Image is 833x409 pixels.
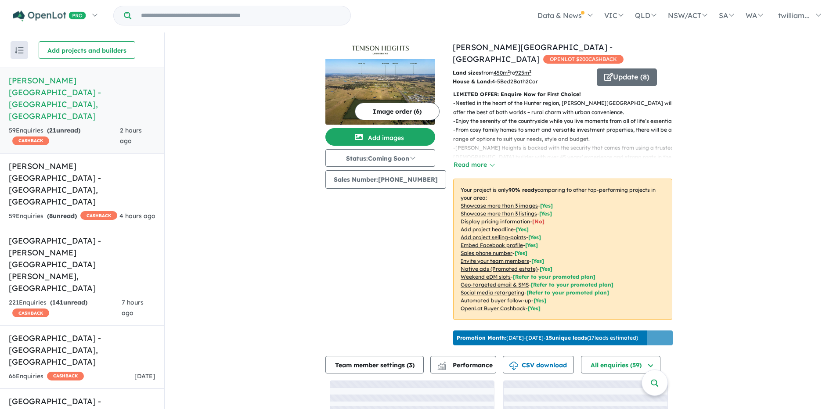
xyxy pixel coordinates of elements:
[437,364,446,370] img: bar-chart.svg
[509,362,518,370] img: download icon
[122,298,144,317] span: 7 hours ago
[49,212,53,220] span: 8
[461,305,526,312] u: OpenLot Buyer Cashback
[540,265,552,272] span: [Yes]
[50,298,87,306] strong: ( unread)
[516,226,529,233] span: [ Yes ]
[355,103,440,120] button: Image order (6)
[526,289,609,296] span: [Refer to your promoted plan]
[49,126,56,134] span: 21
[120,126,142,145] span: 2 hours ago
[12,136,49,145] span: CASHBACK
[9,211,117,222] div: 59 Enquir ies
[461,289,524,296] u: Social media retargeting
[325,149,435,167] button: Status:Coming Soon
[526,78,529,85] u: 2
[534,297,546,304] span: [Yes]
[461,226,514,233] u: Add project headline
[453,144,679,179] p: - [PERSON_NAME] Heights is backed with the security that comes from using a trusted [DEMOGRAPHIC_...
[134,372,155,380] span: [DATE]
[12,309,49,317] span: CASHBACK
[13,11,86,22] img: Openlot PRO Logo White
[525,242,538,248] span: [ Yes ]
[543,55,624,64] span: OPENLOT $ 200 CASHBACK
[453,126,679,144] p: - From cosy family homes to smart and versatile investment properties, there will be a range of o...
[457,334,638,342] p: [DATE] - [DATE] - ( 17 leads estimated)
[438,362,446,366] img: line-chart.svg
[453,99,679,117] p: - Nestled in the heart of the Hunter region, [PERSON_NAME][GEOGRAPHIC_DATA] will offer the best o...
[508,69,510,74] sup: 2
[513,273,595,280] span: [Refer to your promoted plan]
[9,75,155,122] h5: [PERSON_NAME][GEOGRAPHIC_DATA] - [GEOGRAPHIC_DATA] , [GEOGRAPHIC_DATA]
[528,305,541,312] span: [Yes]
[453,90,672,99] p: LIMITED OFFER: Enquire Now for First Choice!
[539,210,552,217] span: [ Yes ]
[453,77,590,86] p: Bed Bath Car
[510,69,531,76] span: to
[47,372,84,380] span: CASHBACK
[492,78,500,85] u: 4-5
[515,69,531,76] u: 925 m
[409,361,412,369] span: 3
[461,242,523,248] u: Embed Facebook profile
[52,298,63,306] span: 141
[531,258,544,264] span: [ Yes ]
[461,250,512,256] u: Sales phone number
[119,212,155,220] span: 4 hours ago
[461,281,529,288] u: Geo-targeted email & SMS
[9,332,155,368] h5: [GEOGRAPHIC_DATA] - [GEOGRAPHIC_DATA] , [GEOGRAPHIC_DATA]
[503,356,574,373] button: CSV download
[9,160,155,208] h5: [PERSON_NAME][GEOGRAPHIC_DATA] - [GEOGRAPHIC_DATA] , [GEOGRAPHIC_DATA]
[325,356,424,373] button: Team member settings (3)
[778,11,810,20] span: twilliam...
[9,371,84,382] div: 66 Enquir ies
[461,265,537,272] u: Native ads (Promoted estate)
[47,126,80,134] strong: ( unread)
[15,47,24,54] img: sort.svg
[531,281,613,288] span: [Refer to your promoted plan]
[528,234,541,240] span: [ Yes ]
[546,334,587,341] b: 15 unique leads
[453,179,672,320] p: Your project is only comparing to other top-performing projects in your area: - - - - - - - - - -...
[39,41,135,59] button: Add projects and builders
[439,361,493,369] span: Performance
[461,297,531,304] u: Automated buyer follow-up
[9,298,122,319] div: 221 Enquir ies
[581,356,660,373] button: All enquiries (59)
[453,78,492,85] b: House & Land:
[461,202,538,209] u: Showcase more than 3 images
[597,68,657,86] button: Update (8)
[540,202,553,209] span: [ Yes ]
[329,45,432,55] img: Tenison Heights Estate - Lochinvar Logo
[9,126,120,147] div: 59 Enquir ies
[508,187,537,193] b: 90 % ready
[325,170,446,189] button: Sales Number:[PHONE_NUMBER]
[430,356,496,373] button: Performance
[9,235,155,294] h5: [GEOGRAPHIC_DATA] - [PERSON_NAME][GEOGRAPHIC_DATA][PERSON_NAME] , [GEOGRAPHIC_DATA]
[461,218,530,225] u: Display pricing information
[325,128,435,146] button: Add images
[515,250,527,256] span: [ Yes ]
[325,41,435,125] a: Tenison Heights Estate - Lochinvar LogoTenison Heights Estate - Lochinvar
[494,69,510,76] u: 450 m
[47,212,77,220] strong: ( unread)
[453,69,481,76] b: Land sizes
[532,218,545,225] span: [ No ]
[453,160,494,170] button: Read more
[80,211,117,220] span: CASHBACK
[325,59,435,125] img: Tenison Heights Estate - Lochinvar
[510,78,513,85] u: 2
[453,117,679,126] p: - Enjoy the serenity of the countryside while you live moments from all of life’s essentials.
[453,42,613,64] a: [PERSON_NAME][GEOGRAPHIC_DATA] - [GEOGRAPHIC_DATA]
[461,210,537,217] u: Showcase more than 3 listings
[133,6,349,25] input: Try estate name, suburb, builder or developer
[461,273,511,280] u: Weekend eDM slots
[529,69,531,74] sup: 2
[457,334,506,341] b: Promotion Month:
[461,258,529,264] u: Invite your team members
[453,68,590,77] p: from
[461,234,526,240] u: Add project selling-points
